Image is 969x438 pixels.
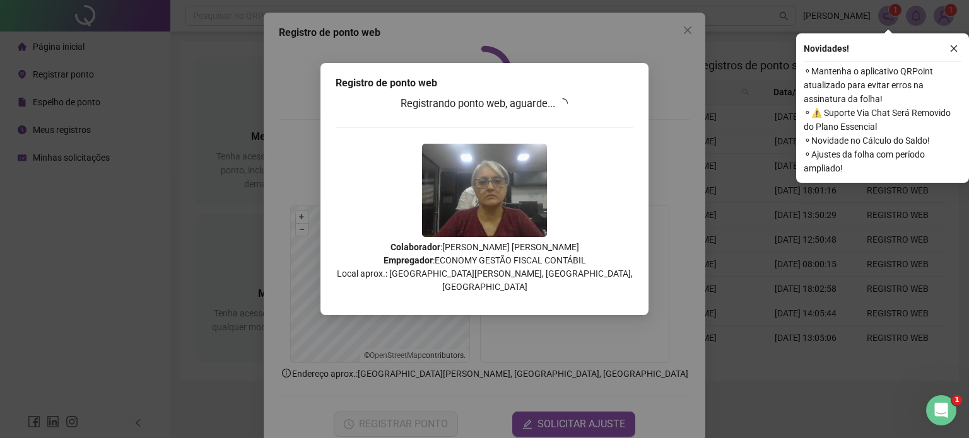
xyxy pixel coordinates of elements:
iframe: Intercom live chat [926,395,956,425]
span: ⚬ Ajustes da folha com período ampliado! [804,147,961,175]
span: loading [556,96,570,110]
p: : [PERSON_NAME] [PERSON_NAME] : ECONOMY GESTÃO FISCAL CONTÁBIL Local aprox.: [GEOGRAPHIC_DATA][PE... [336,241,633,294]
span: ⚬ Mantenha o aplicativo QRPoint atualizado para evitar erros na assinatura da folha! [804,64,961,106]
span: Novidades ! [804,42,849,55]
div: Registro de ponto web [336,76,633,91]
img: 2Q== [422,144,547,237]
strong: Colaborador [391,242,440,252]
span: 1 [952,395,962,405]
span: close [949,44,958,53]
span: ⚬ Novidade no Cálculo do Saldo! [804,134,961,147]
span: ⚬ ⚠️ Suporte Via Chat Será Removido do Plano Essencial [804,106,961,134]
strong: Empregador [384,255,433,265]
h3: Registrando ponto web, aguarde... [336,96,633,112]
